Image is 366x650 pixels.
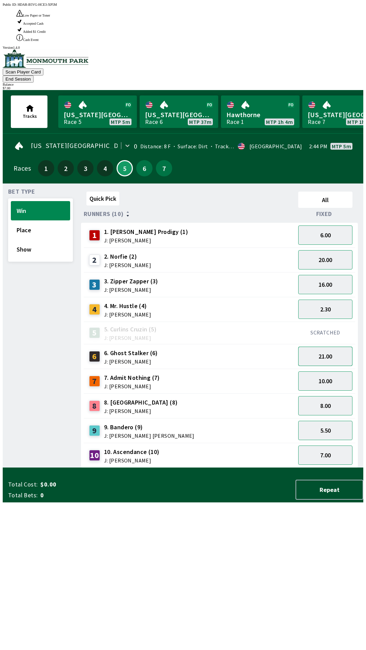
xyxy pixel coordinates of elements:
div: Version 1.4.0 [3,46,363,49]
span: J: [PERSON_NAME] [104,312,151,317]
span: 5.50 [320,427,331,434]
div: 6 [89,351,100,362]
button: 6.00 [298,225,352,245]
span: 4. Mr. Hustle (4) [104,302,151,310]
button: End Session [3,75,34,83]
span: Total Cost: [8,480,38,489]
div: 1 [89,230,100,241]
div: Races [14,166,31,171]
div: Race 5 [64,119,81,125]
div: 7 [89,376,100,387]
span: 7.00 [320,451,331,459]
div: Public ID: [3,3,363,6]
div: 8 [89,400,100,411]
span: Show [17,245,64,253]
button: 1 [38,160,54,176]
span: 6. Ghost Stalker (6) [104,349,158,357]
a: [US_STATE][GEOGRAPHIC_DATA]Race 6MTP 37m [140,95,218,128]
span: 0 [40,491,147,499]
button: Quick Pick [86,192,119,205]
div: $ 7.00 [3,86,363,90]
span: 1. [PERSON_NAME] Prodigy (1) [104,227,188,236]
button: Place [11,220,70,240]
span: 3 [79,166,92,171]
button: Win [11,201,70,220]
span: Runners (10) [84,211,124,217]
span: Hawthorne [226,110,294,119]
span: Cash Event [23,38,39,42]
span: Accepted Cash [23,22,43,25]
button: 2 [58,160,74,176]
span: Distance: 8 F [140,143,171,150]
span: 8.00 [320,402,331,410]
span: Quick Pick [89,195,116,202]
div: 5 [89,327,100,338]
span: [US_STATE][GEOGRAPHIC_DATA] [145,110,213,119]
span: Place [17,226,64,234]
span: Low Paper or Toner [23,14,50,17]
button: Tracks [11,95,47,128]
span: 9. Bandero (9) [104,423,195,432]
span: $0.00 [40,480,147,489]
div: Race 6 [145,119,163,125]
span: Total Bets: [8,491,38,499]
span: Fixed [316,211,332,217]
span: 16.00 [319,281,332,288]
span: All [301,196,349,204]
div: 2 [89,255,100,265]
span: 1 [40,166,53,171]
div: SCRATCHED [298,329,352,336]
span: 7. Admit Nothing (7) [104,373,160,382]
div: Fixed [296,211,355,217]
span: MTP 37m [189,119,211,125]
a: HawthorneRace 1MTP 1h 4m [221,95,300,128]
span: MTP 5m [111,119,130,125]
button: Show [11,240,70,259]
span: J: [PERSON_NAME] [104,287,158,292]
button: 3 [77,160,94,176]
span: J: [PERSON_NAME] [104,262,151,268]
button: 5 [117,160,133,176]
span: 2:44 PM [309,144,328,149]
span: 10.00 [319,377,332,385]
button: 10.00 [298,371,352,391]
span: 2. Norfie (2) [104,252,151,261]
button: 5.50 [298,421,352,440]
button: 20.00 [298,250,352,269]
span: 4 [99,166,111,171]
span: 2 [59,166,72,171]
span: 6.00 [320,231,331,239]
button: 6 [136,160,152,176]
span: Tracks [23,113,37,119]
span: J: [PERSON_NAME] [104,384,160,389]
button: 16.00 [298,275,352,294]
span: MTP 5m [332,144,351,149]
span: Repeat [302,486,357,494]
div: 4 [89,304,100,315]
span: J: [PERSON_NAME] [104,458,160,463]
span: 3. Zipper Zapper (3) [104,277,158,286]
div: Race 1 [226,119,244,125]
span: HDAR-B5VG-HCE3-XP5M [18,3,57,6]
span: Track Condition: Fast [208,143,267,150]
div: [GEOGRAPHIC_DATA] [249,144,302,149]
span: 20.00 [319,256,332,264]
span: Win [17,207,64,215]
span: J: [PERSON_NAME] [104,238,188,243]
div: Race 7 [308,119,325,125]
button: All [298,192,352,208]
span: Added $1 Credit [23,30,46,34]
span: 2.30 [320,305,331,313]
span: [US_STATE][GEOGRAPHIC_DATA] [64,110,131,119]
div: 10 [89,450,100,461]
div: Runners (10) [84,211,296,217]
a: [US_STATE][GEOGRAPHIC_DATA]Race 5MTP 5m [58,95,137,128]
button: 4 [97,160,113,176]
button: 7.00 [298,446,352,465]
span: [US_STATE][GEOGRAPHIC_DATA] [31,143,132,148]
button: Repeat [296,480,363,500]
span: 10. Ascendance (10) [104,448,160,456]
span: 5. Curlins Cruzin (5) [104,325,157,334]
button: 2.30 [298,300,352,319]
button: Scan Player Card [3,68,43,75]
